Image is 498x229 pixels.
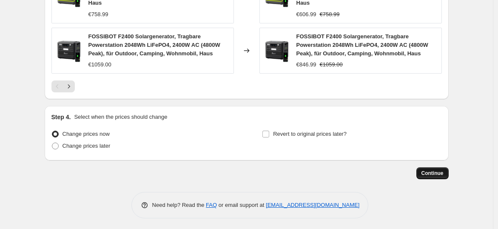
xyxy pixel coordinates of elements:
span: Change prices later [63,143,111,149]
strike: €758.99 [320,10,340,19]
div: €606.99 [296,10,316,19]
div: €846.99 [296,60,316,69]
div: €758.99 [88,10,108,19]
img: 71lXJvUVfTL_80x.jpg [264,38,290,63]
p: Select when the prices should change [74,113,167,121]
a: [EMAIL_ADDRESS][DOMAIN_NAME] [266,202,359,208]
span: Change prices now [63,131,110,137]
button: Next [63,80,75,92]
span: FOSSIBOT F2400 Solargenerator, Tragbare Powerstation 2048Wh LiFePO4, 2400W AC (4800W Peak), für O... [88,33,220,57]
button: Continue [416,167,449,179]
img: 71lXJvUVfTL_80x.jpg [56,38,82,63]
span: or email support at [217,202,266,208]
div: €1059.00 [88,60,111,69]
span: Continue [421,170,444,177]
nav: Pagination [51,80,75,92]
span: Need help? Read the [152,202,206,208]
span: Revert to original prices later? [273,131,347,137]
a: FAQ [206,202,217,208]
h2: Step 4. [51,113,71,121]
strike: €1059.00 [320,60,343,69]
span: FOSSIBOT F2400 Solargenerator, Tragbare Powerstation 2048Wh LiFePO4, 2400W AC (4800W Peak), für O... [296,33,428,57]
